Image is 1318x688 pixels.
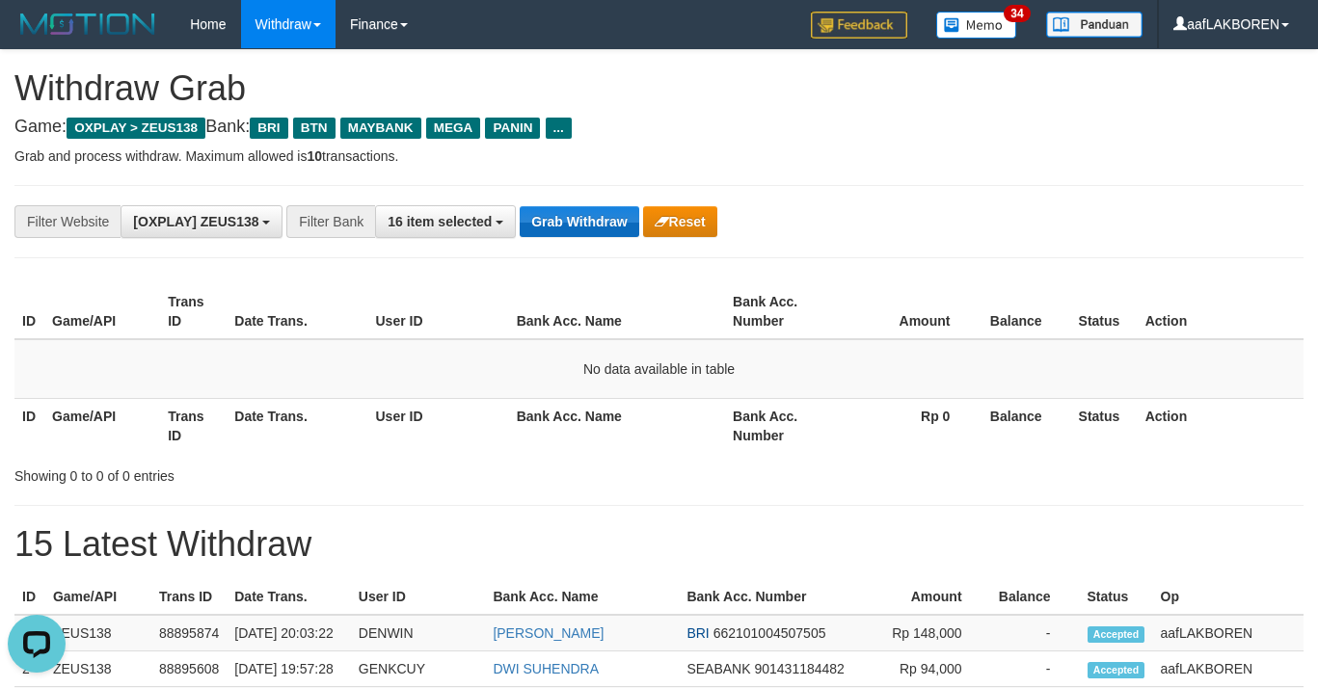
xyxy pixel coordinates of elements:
span: OXPLAY > ZEUS138 [67,118,205,139]
span: ... [546,118,572,139]
th: Date Trans. [227,398,367,453]
a: [PERSON_NAME] [493,625,604,641]
th: Status [1071,398,1138,453]
div: Filter Website [14,205,121,238]
span: [OXPLAY] ZEUS138 [133,214,258,229]
img: Feedback.jpg [811,12,907,39]
th: Bank Acc. Number [679,579,864,615]
a: DWI SUHENDRA [493,661,599,676]
th: Trans ID [160,398,227,453]
h1: 15 Latest Withdraw [14,525,1304,564]
button: Reset [643,206,717,237]
th: User ID [368,398,509,453]
th: ID [14,579,45,615]
span: BTN [293,118,336,139]
td: 88895608 [151,651,227,687]
span: Copy 901431184482 to clipboard [754,661,844,676]
button: 16 item selected [375,205,516,238]
span: MAYBANK [340,118,421,139]
th: Balance [979,398,1070,453]
span: Copy 662101004507505 to clipboard [713,625,826,641]
td: [DATE] 20:03:22 [227,615,351,651]
span: BRI [250,118,287,139]
span: Accepted [1088,626,1145,643]
button: [OXPLAY] ZEUS138 [121,205,282,238]
th: Status [1071,284,1138,339]
th: Date Trans. [227,579,351,615]
th: Status [1080,579,1153,615]
td: - [991,615,1080,651]
th: Action [1138,284,1304,339]
span: 34 [1004,5,1030,22]
button: Grab Withdraw [520,206,638,237]
th: Rp 0 [841,398,979,453]
th: Balance [979,284,1070,339]
th: Bank Acc. Number [725,284,841,339]
th: Bank Acc. Name [485,579,679,615]
th: Game/API [45,579,151,615]
th: Date Trans. [227,284,367,339]
td: DENWIN [351,615,486,651]
th: Amount [864,579,990,615]
div: Filter Bank [286,205,375,238]
td: Rp 94,000 [864,651,990,687]
span: BRI [686,625,709,641]
span: SEABANK [686,661,750,676]
th: Trans ID [160,284,227,339]
img: Button%20Memo.svg [936,12,1017,39]
td: - [991,651,1080,687]
img: panduan.png [1046,12,1143,38]
th: Amount [841,284,979,339]
th: Bank Acc. Name [509,284,725,339]
strong: 10 [307,148,322,164]
th: ID [14,284,44,339]
th: Trans ID [151,579,227,615]
th: ID [14,398,44,453]
td: aafLAKBOREN [1153,615,1305,651]
h1: Withdraw Grab [14,69,1304,108]
td: aafLAKBOREN [1153,651,1305,687]
th: Game/API [44,284,160,339]
div: Showing 0 to 0 of 0 entries [14,459,535,486]
span: Accepted [1088,662,1145,678]
td: No data available in table [14,339,1304,399]
th: Bank Acc. Number [725,398,841,453]
span: MEGA [426,118,481,139]
td: [DATE] 19:57:28 [227,651,351,687]
th: Balance [991,579,1080,615]
td: Rp 148,000 [864,615,990,651]
button: Open LiveChat chat widget [8,8,66,66]
td: 88895874 [151,615,227,651]
h4: Game: Bank: [14,118,1304,137]
th: Op [1153,579,1305,615]
p: Grab and process withdraw. Maximum allowed is transactions. [14,146,1304,166]
th: Game/API [44,398,160,453]
td: GENKCUY [351,651,486,687]
th: User ID [351,579,486,615]
img: MOTION_logo.png [14,10,161,39]
td: ZEUS138 [45,651,151,687]
th: Action [1138,398,1304,453]
span: 16 item selected [388,214,492,229]
th: Bank Acc. Name [509,398,725,453]
td: ZEUS138 [45,615,151,651]
th: User ID [368,284,509,339]
span: PANIN [485,118,540,139]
